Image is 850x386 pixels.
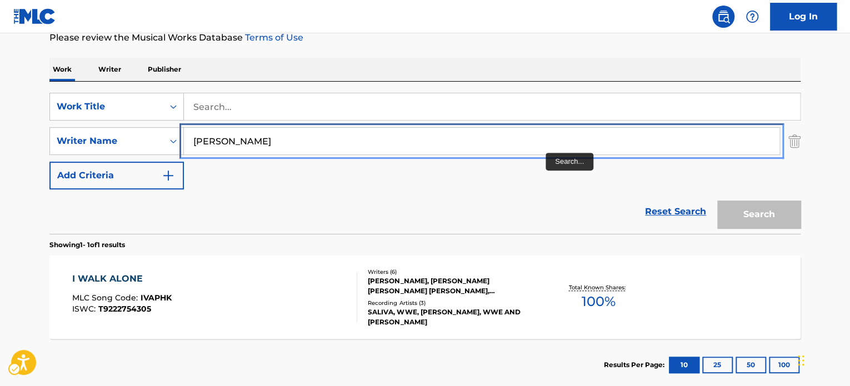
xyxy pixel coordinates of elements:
[49,58,75,81] p: Work
[243,32,303,43] a: Terms of Use
[72,304,98,314] span: ISWC :
[794,333,850,386] iframe: Hubspot Iframe
[702,357,733,373] button: 25
[184,93,800,120] input: Search...
[788,127,801,155] img: Delete Criterion
[72,293,141,303] span: MLC Song Code :
[746,10,759,23] img: help
[184,128,779,154] input: Search...
[72,272,172,285] div: I WALK ALONE
[49,255,801,339] a: I WALK ALONEMLC Song Code:IVAPHKISWC:T9222754305Writers (6)[PERSON_NAME], [PERSON_NAME] [PERSON_N...
[568,283,628,292] p: Total Known Shares:
[49,93,801,234] form: Search Form
[368,276,536,296] div: [PERSON_NAME], [PERSON_NAME] [PERSON_NAME] [PERSON_NAME], [PERSON_NAME], [PERSON_NAME], [PERSON_N...
[368,268,536,276] div: Writers ( 6 )
[669,357,699,373] button: 10
[794,333,850,386] div: Chat Widget
[57,100,157,113] div: Work Title
[639,199,712,224] a: Reset Search
[581,292,615,312] span: 100 %
[162,169,175,182] img: 9d2ae6d4665cec9f34b9.svg
[13,8,56,24] img: MLC Logo
[368,299,536,307] div: Recording Artists ( 3 )
[717,10,730,23] img: search
[49,240,125,250] p: Showing 1 - 1 of 1 results
[57,134,157,148] div: Writer Name
[769,357,799,373] button: 100
[798,344,804,377] div: Drag
[98,304,151,314] span: T9222754305
[49,31,801,44] p: Please review the Musical Works Database
[95,58,124,81] p: Writer
[604,360,667,370] p: Results Per Page:
[49,162,184,189] button: Add Criteria
[770,3,837,31] a: Log In
[144,58,184,81] p: Publisher
[368,307,536,327] div: SALIVA, WWE, [PERSON_NAME], WWE AND [PERSON_NAME]
[141,293,172,303] span: IVAPHK
[736,357,766,373] button: 50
